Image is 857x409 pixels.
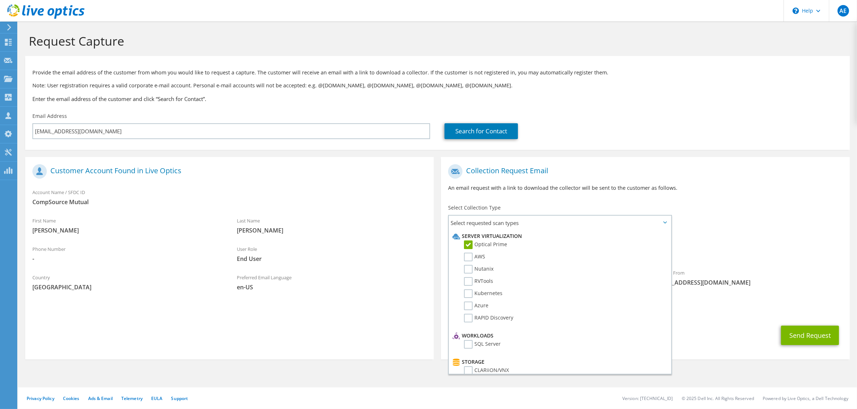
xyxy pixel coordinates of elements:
[464,253,485,261] label: AWS
[25,213,230,238] div: First Name
[464,289,502,298] label: Kubernetes
[25,270,230,295] div: Country
[451,358,667,366] li: Storage
[25,185,434,210] div: Account Name / SFDC ID
[838,5,849,17] span: AE
[25,242,230,266] div: Phone Number
[32,198,427,206] span: CompSource Mutual
[237,255,427,263] span: End User
[451,331,667,340] li: Workloads
[464,265,493,274] label: Nutanix
[32,164,423,179] h1: Customer Account Found in Live Optics
[171,395,188,401] a: Support
[682,395,754,401] li: © 2025 Dell Inc. All Rights Reserved
[464,277,493,286] label: RVTools
[653,279,843,286] span: [EMAIL_ADDRESS][DOMAIN_NAME]
[27,395,54,401] a: Privacy Policy
[441,265,645,290] div: To
[464,240,507,249] label: Optical Prime
[32,69,843,77] p: Provide the email address of the customer from whom you would like to request a capture. The cust...
[32,226,222,234] span: [PERSON_NAME]
[230,213,434,238] div: Last Name
[445,123,518,139] a: Search for Contact
[645,265,850,290] div: Sender & From
[237,226,427,234] span: [PERSON_NAME]
[88,395,113,401] a: Ads & Email
[781,326,839,345] button: Send Request
[32,283,222,291] span: [GEOGRAPHIC_DATA]
[793,8,799,14] svg: \n
[29,33,843,49] h1: Request Capture
[448,204,501,211] label: Select Collection Type
[237,283,427,291] span: en-US
[464,366,509,375] label: CLARiiON/VNX
[763,395,848,401] li: Powered by Live Optics, a Dell Technology
[448,164,839,179] h1: Collection Request Email
[230,270,434,295] div: Preferred Email Language
[63,395,80,401] a: Cookies
[441,294,849,318] div: CC & Reply To
[464,314,513,322] label: RAPID Discovery
[151,395,162,401] a: EULA
[441,233,849,262] div: Requested Collections
[230,242,434,266] div: User Role
[449,216,671,230] span: Select requested scan types
[451,232,667,240] li: Server Virtualization
[464,340,501,349] label: SQL Server
[32,82,843,89] p: Note: User registration requires a valid corporate e-mail account. Personal e-mail accounts will ...
[32,255,222,263] span: -
[121,395,143,401] a: Telemetry
[32,95,843,103] h3: Enter the email address of the customer and click “Search for Contact”.
[622,395,673,401] li: Version: [TECHNICAL_ID]
[32,112,67,120] label: Email Address
[464,302,488,310] label: Azure
[448,184,842,192] p: An email request with a link to download the collector will be sent to the customer as follows.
